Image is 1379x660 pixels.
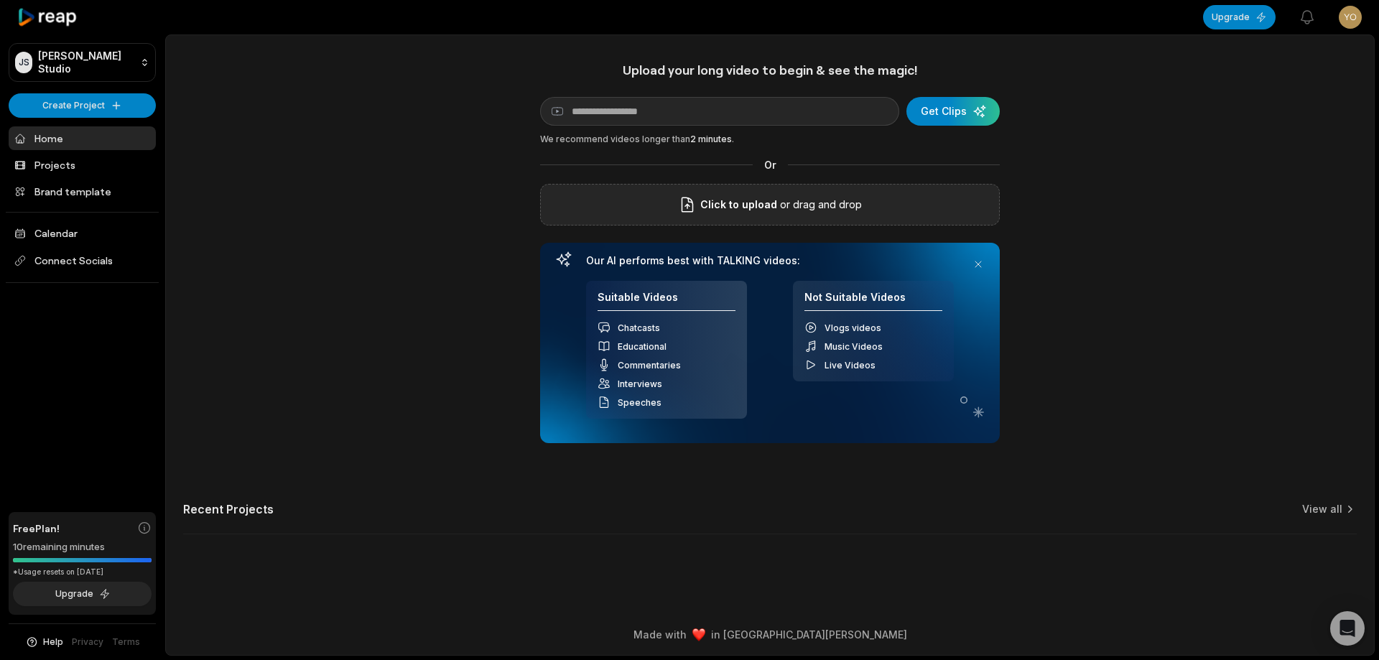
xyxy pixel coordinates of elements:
[1302,502,1342,516] a: View all
[618,397,661,408] span: Speeches
[618,341,667,352] span: Educational
[690,134,732,144] span: 2 minutes
[9,221,156,245] a: Calendar
[618,378,662,389] span: Interviews
[804,291,942,312] h4: Not Suitable Videos
[906,97,1000,126] button: Get Clips
[618,322,660,333] span: Chatcasts
[13,521,60,536] span: Free Plan!
[825,360,876,371] span: Live Videos
[112,636,140,649] a: Terms
[15,52,32,73] div: JS
[13,567,152,577] div: *Usage resets on [DATE]
[9,248,156,274] span: Connect Socials
[25,636,63,649] button: Help
[540,133,1000,146] div: We recommend videos longer than .
[825,341,883,352] span: Music Videos
[9,126,156,150] a: Home
[1203,5,1276,29] button: Upgrade
[183,502,274,516] h2: Recent Projects
[825,322,881,333] span: Vlogs videos
[586,254,954,267] h3: Our AI performs best with TALKING videos:
[777,196,862,213] p: or drag and drop
[598,291,735,312] h4: Suitable Videos
[700,196,777,213] span: Click to upload
[692,628,705,641] img: heart emoji
[9,93,156,118] button: Create Project
[13,582,152,606] button: Upgrade
[9,153,156,177] a: Projects
[13,540,152,554] div: 10 remaining minutes
[753,157,788,172] span: Or
[9,180,156,203] a: Brand template
[618,360,681,371] span: Commentaries
[38,50,134,75] p: [PERSON_NAME] Studio
[1330,611,1365,646] div: Open Intercom Messenger
[540,62,1000,78] h1: Upload your long video to begin & see the magic!
[179,627,1361,642] div: Made with in [GEOGRAPHIC_DATA][PERSON_NAME]
[72,636,103,649] a: Privacy
[43,636,63,649] span: Help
